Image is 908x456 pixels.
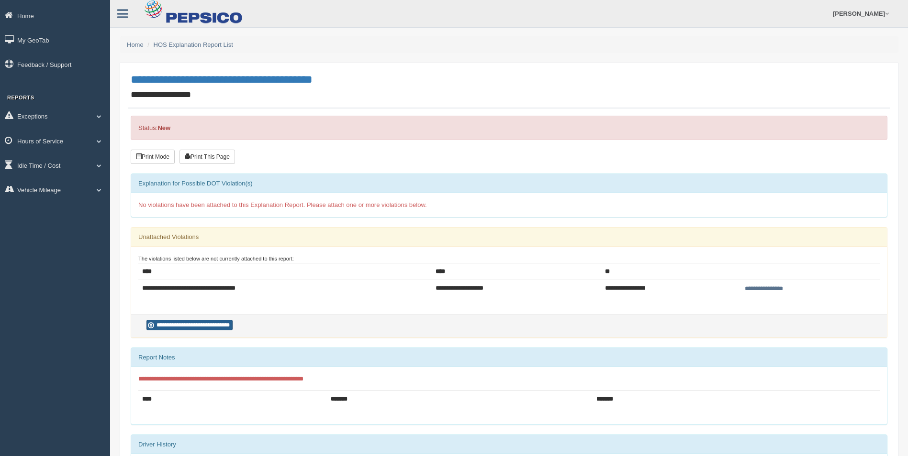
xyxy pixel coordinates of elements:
[154,41,233,48] a: HOS Explanation Report List
[179,150,235,164] button: Print This Page
[138,256,294,261] small: The violations listed below are not currently attached to this report:
[131,435,887,454] div: Driver History
[127,41,144,48] a: Home
[131,174,887,193] div: Explanation for Possible DOT Violation(s)
[131,116,887,140] div: Status:
[131,348,887,367] div: Report Notes
[131,228,887,247] div: Unattached Violations
[131,150,175,164] button: Print Mode
[138,201,427,208] span: No violations have been attached to this Explanation Report. Please attach one or more violations...
[157,124,170,131] strong: New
